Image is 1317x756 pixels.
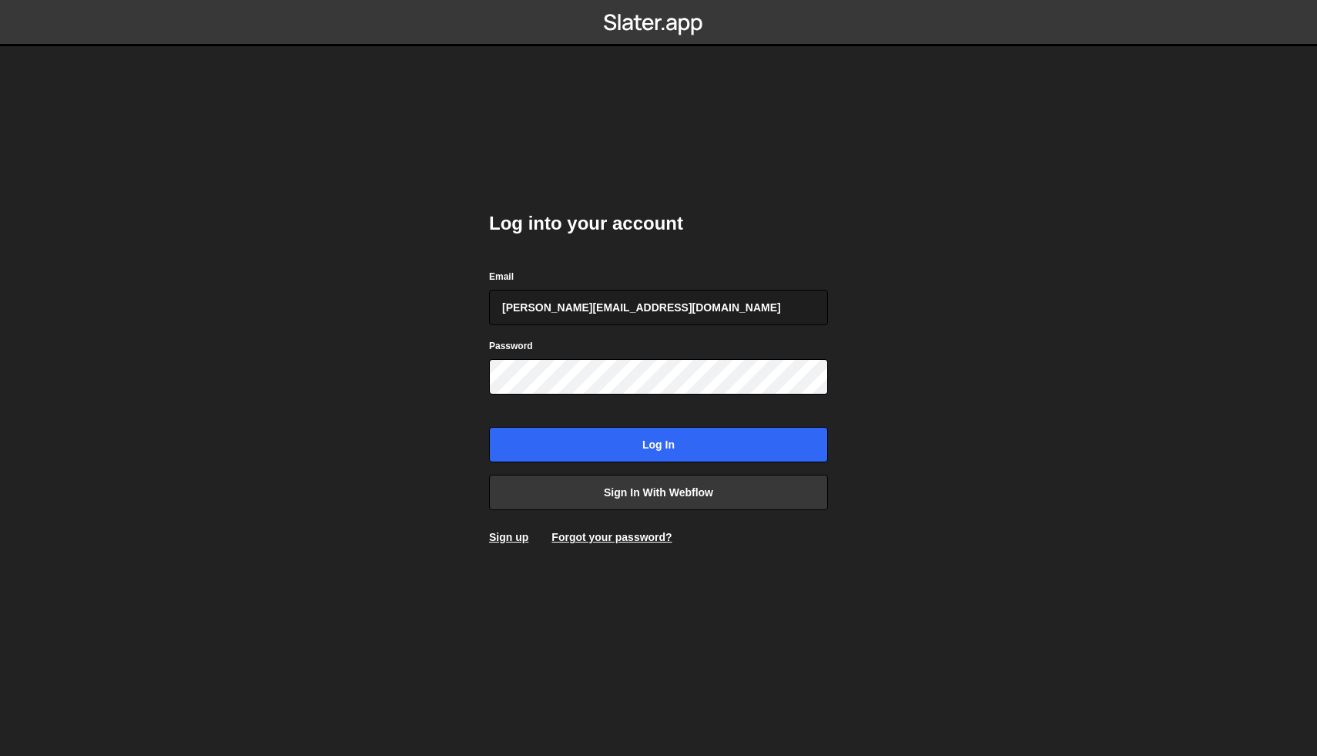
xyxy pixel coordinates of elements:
[489,211,828,236] h2: Log into your account
[551,531,672,543] a: Forgot your password?
[489,475,828,510] a: Sign in with Webflow
[489,269,514,284] label: Email
[489,531,528,543] a: Sign up
[489,427,828,462] input: Log in
[489,338,533,354] label: Password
